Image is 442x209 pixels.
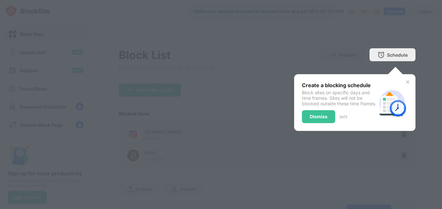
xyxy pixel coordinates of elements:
div: Dismiss [310,114,327,119]
div: Block sites on specific days and time frames. Sites will not be blocked outside these time frames. [302,90,377,106]
img: x-button.svg [405,79,410,85]
div: Create a blocking schedule [302,82,377,88]
div: Schedule [387,52,408,58]
div: 3 of 3 [339,114,347,119]
img: schedule.svg [377,87,408,118]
